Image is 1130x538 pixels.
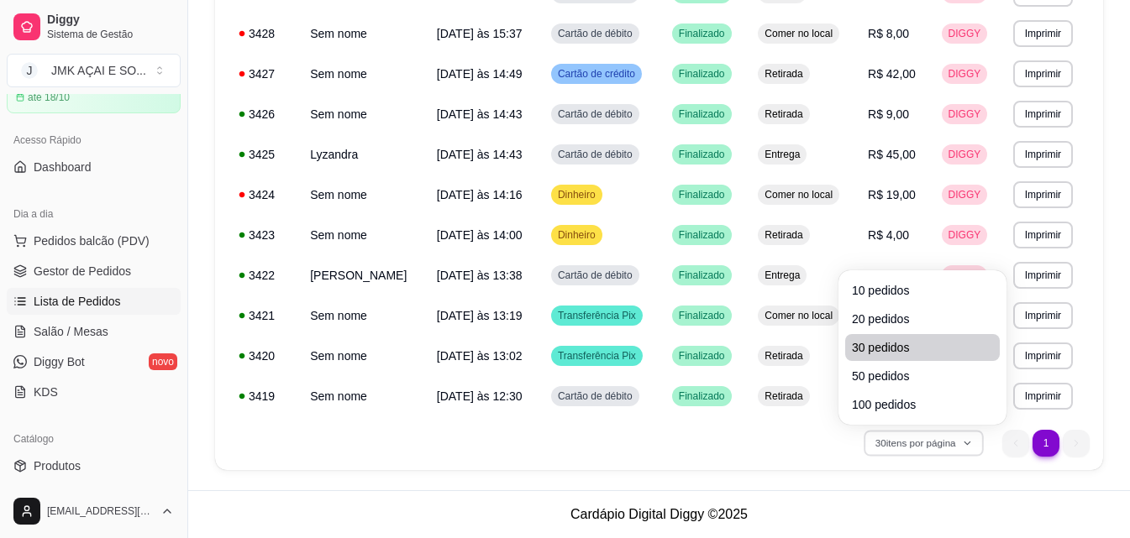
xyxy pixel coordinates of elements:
div: 3419 [239,388,290,405]
span: DIGGY [945,188,985,201]
span: [DATE] às 15:37 [437,27,523,40]
span: Dinheiro [554,188,599,201]
span: Finalizado [675,228,728,242]
span: [DATE] às 14:16 [437,188,523,201]
span: Cartão de débito [554,148,636,161]
div: 3426 [239,106,290,123]
td: Sem nome [300,336,427,376]
span: 100 pedidos [852,396,993,413]
td: Sem nome [300,54,427,94]
span: KDS [34,384,58,400]
span: DIGGY [945,269,985,282]
button: Imprimir [1013,141,1073,168]
span: DIGGY [945,107,985,121]
span: Cartão de crédito [554,67,639,81]
span: DIGGY [945,228,985,242]
td: Sem nome [300,295,427,336]
span: Retirada [761,349,806,363]
span: Diggy [47,13,174,28]
span: Entrega [761,148,803,161]
span: [DATE] às 14:49 [437,67,523,81]
span: Comer no local [761,188,836,201]
span: Gestor de Pedidos [34,263,131,279]
td: Sem nome [300,376,427,416]
span: DIGGY [945,67,985,81]
span: 30 pedidos [852,339,993,356]
span: DIGGY [945,148,985,161]
span: [DATE] às 13:02 [437,349,523,363]
span: Diggy Bot [34,353,85,370]
div: 3424 [239,186,290,203]
span: Finalizado [675,67,728,81]
button: Imprimir [1013,342,1073,369]
span: Retirada [761,389,806,403]
span: R$ 8,00 [868,27,909,40]
span: Finalizado [675,148,728,161]
button: Imprimir [1013,181,1073,208]
span: R$ 45,00 [868,148,916,161]
span: R$ 64,00 [868,269,916,282]
span: Comer no local [761,27,836,40]
span: 20 pedidos [852,311,993,327]
span: J [21,62,38,79]
span: R$ 9,00 [868,107,909,121]
span: Cartão de débito [554,269,636,282]
div: Catálogo [7,426,181,452]
button: Imprimir [1013,20,1073,47]
button: Imprimir [1013,101,1073,128]
article: até 18/10 [28,91,70,104]
td: Sem nome [300,13,427,54]
span: Cartão de débito [554,107,636,121]
span: R$ 4,00 [868,228,909,242]
span: Transferência Pix [554,309,639,322]
td: Sem nome [300,94,427,134]
button: Imprimir [1013,302,1073,329]
span: 50 pedidos [852,368,993,384]
span: R$ 42,00 [868,67,916,81]
span: Retirada [761,67,806,81]
span: Finalizado [675,309,728,322]
span: [DATE] às 12:30 [437,389,523,403]
div: 3423 [239,227,290,243]
div: 3420 [239,347,290,364]
span: Finalizado [675,107,728,121]
button: Imprimir [1013,262,1073,289]
div: 3421 [239,307,290,324]
span: Finalizado [675,269,728,282]
button: Imprimir [1013,222,1073,248]
button: Imprimir [1013,60,1073,87]
li: pagination item 1 active [1033,430,1059,457]
ul: 30itens por página [845,277,1000,418]
span: Entrega [761,269,803,282]
span: Comer no local [761,309,836,322]
div: 3422 [239,267,290,284]
td: Lyzandra [300,134,427,175]
div: 3428 [239,25,290,42]
span: Sistema de Gestão [47,28,174,41]
span: Produtos [34,457,81,474]
span: [DATE] às 14:00 [437,228,523,242]
span: Cartão de débito [554,27,636,40]
span: [DATE] às 14:43 [437,148,523,161]
td: Sem nome [300,215,427,255]
span: [EMAIL_ADDRESS][DOMAIN_NAME] [47,504,154,518]
div: 3425 [239,146,290,163]
span: Finalizado [675,389,728,403]
span: Finalizado [675,27,728,40]
span: [DATE] às 13:38 [437,269,523,282]
span: [DATE] às 13:19 [437,309,523,322]
span: R$ 19,00 [868,188,916,201]
button: Select a team [7,54,181,87]
span: Finalizado [675,188,728,201]
nav: pagination navigation [994,421,1098,465]
span: Dashboard [34,159,92,175]
div: Dia a dia [7,201,181,227]
span: Cartão de débito [554,389,636,403]
span: Finalizado [675,349,728,363]
footer: Cardápio Digital Diggy © 2025 [188,490,1130,538]
span: 10 pedidos [852,282,993,299]
div: Acesso Rápido [7,127,181,154]
td: [PERSON_NAME] [300,255,427,295]
div: JMK AÇAI E SO ... [51,62,146,79]
td: Sem nome [300,175,427,215]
